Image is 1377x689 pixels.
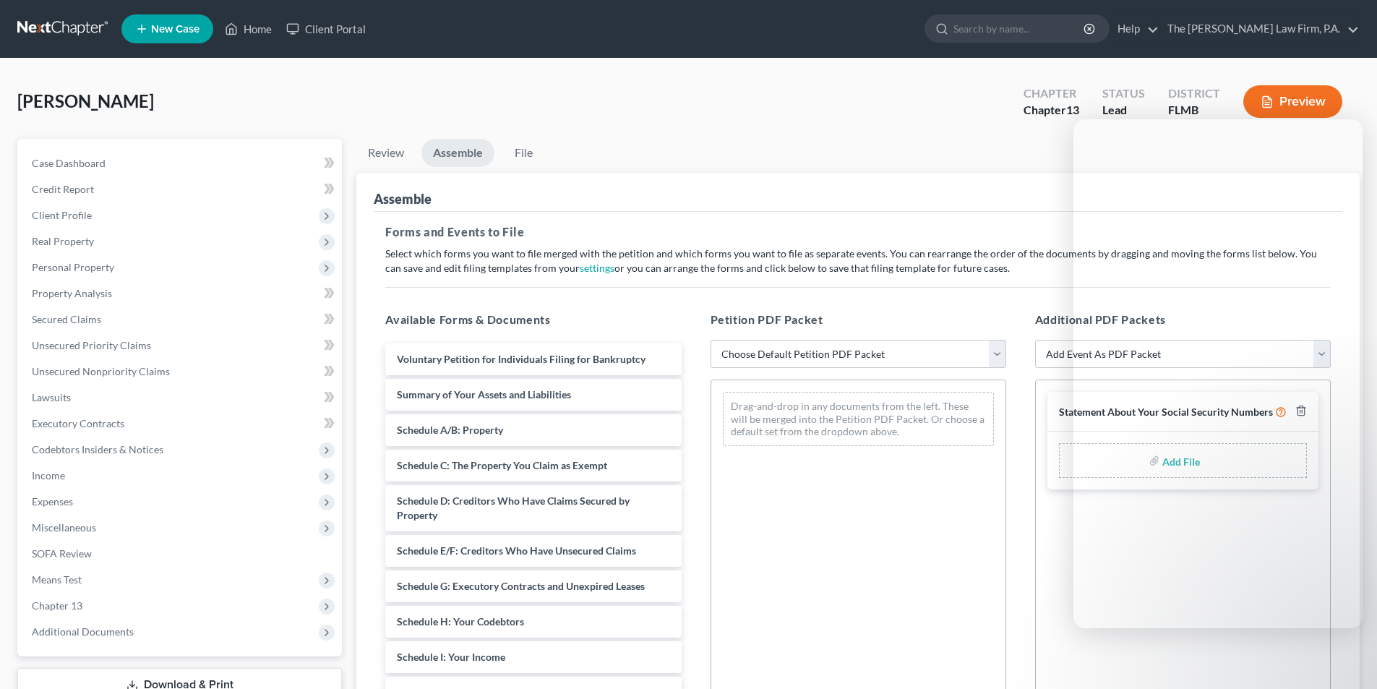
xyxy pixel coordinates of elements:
iframe: Intercom live chat [1328,640,1363,675]
span: Schedule A/B: Property [397,424,503,436]
span: Unsecured Priority Claims [32,339,151,351]
p: Select which forms you want to file merged with the petition and which forms you want to file as ... [385,247,1331,275]
h5: Additional PDF Packets [1035,311,1331,328]
span: Case Dashboard [32,157,106,169]
div: District [1168,85,1220,102]
span: Means Test [32,573,82,586]
a: Secured Claims [20,307,342,333]
span: Expenses [32,495,73,508]
a: Executory Contracts [20,411,342,437]
span: SOFA Review [32,547,92,560]
a: Lawsuits [20,385,342,411]
a: Case Dashboard [20,150,342,176]
span: Income [32,469,65,482]
span: Codebtors Insiders & Notices [32,443,163,455]
div: Status [1102,85,1145,102]
a: Client Portal [279,16,373,42]
span: Schedule H: Your Codebtors [397,615,524,628]
span: Personal Property [32,261,114,273]
a: SOFA Review [20,541,342,567]
a: Credit Report [20,176,342,202]
a: Unsecured Priority Claims [20,333,342,359]
a: Assemble [421,139,494,167]
span: Credit Report [32,183,94,195]
a: Home [218,16,279,42]
span: Real Property [32,235,94,247]
span: Summary of Your Assets and Liabilities [397,388,571,401]
div: Chapter [1024,102,1079,119]
span: Property Analysis [32,287,112,299]
div: Drag-and-drop in any documents from the left. These will be merged into the Petition PDF Packet. ... [723,392,994,446]
span: Schedule I: Your Income [397,651,505,663]
span: Miscellaneous [32,521,96,534]
span: Schedule G: Executory Contracts and Unexpired Leases [397,580,645,592]
span: Voluntary Petition for Individuals Filing for Bankruptcy [397,353,645,365]
iframe: Intercom live chat [1073,119,1363,628]
span: New Case [151,24,200,35]
span: 13 [1066,103,1079,116]
a: Property Analysis [20,281,342,307]
button: Preview [1243,85,1342,118]
span: Petition PDF Packet [711,312,823,326]
span: Schedule C: The Property You Claim as Exempt [397,459,607,471]
span: Secured Claims [32,313,101,325]
span: [PERSON_NAME] [17,90,154,111]
a: settings [580,262,614,274]
span: Additional Documents [32,625,134,638]
div: Lead [1102,102,1145,119]
input: Search by name... [953,15,1086,42]
span: Lawsuits [32,391,71,403]
div: Chapter [1024,85,1079,102]
a: File [500,139,546,167]
a: Unsecured Nonpriority Claims [20,359,342,385]
a: Review [356,139,416,167]
h5: Forms and Events to File [385,223,1331,241]
span: Schedule D: Creditors Who Have Claims Secured by Property [397,495,630,521]
span: Client Profile [32,209,92,221]
div: Assemble [374,190,432,207]
a: Help [1110,16,1159,42]
span: Chapter 13 [32,599,82,612]
span: Unsecured Nonpriority Claims [32,365,170,377]
span: Statement About Your Social Security Numbers [1059,406,1273,418]
a: The [PERSON_NAME] Law Firm, P.A. [1160,16,1359,42]
span: Executory Contracts [32,417,124,429]
span: Schedule E/F: Creditors Who Have Unsecured Claims [397,544,636,557]
div: FLMB [1168,102,1220,119]
h5: Available Forms & Documents [385,311,681,328]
